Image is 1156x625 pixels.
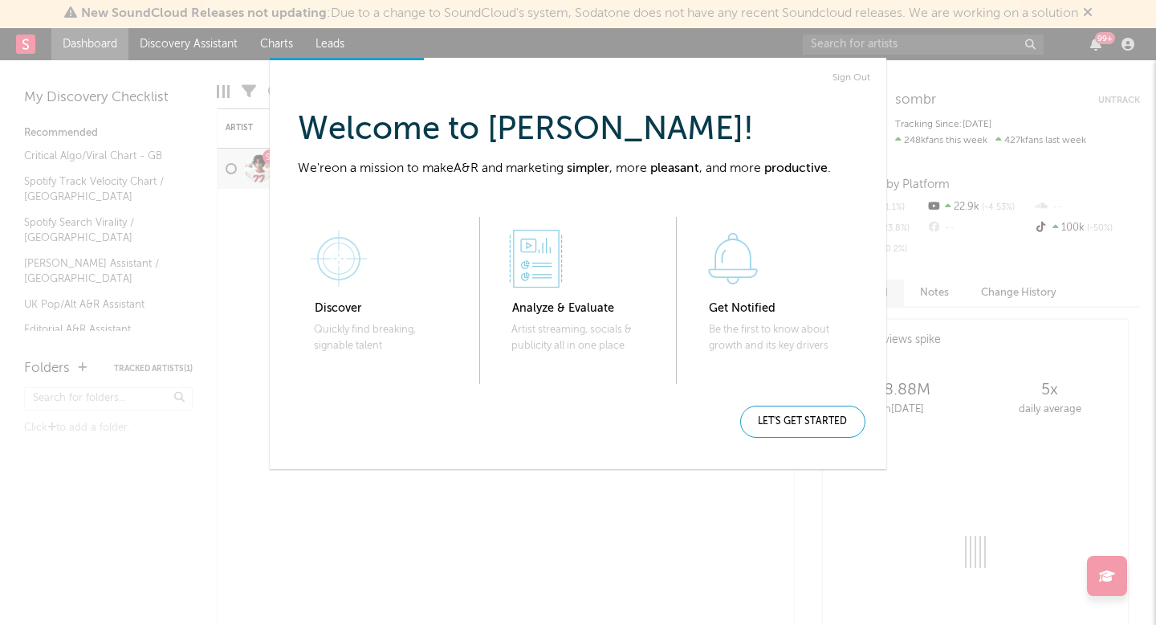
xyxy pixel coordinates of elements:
[310,322,464,353] p: Quickly find breaking, signable talent
[705,294,859,323] p: Get Notified
[567,162,609,175] span: simpler
[310,294,464,323] p: Discover
[764,162,828,175] span: productive
[740,406,865,438] div: Let's get started
[507,294,661,323] p: Analyze & Evaluate
[650,162,699,175] span: pleasant
[298,159,873,178] p: We're on a mission to make A&R and marketing , more , and more .
[705,322,859,353] p: Be the first to know about growth and its key drivers
[507,322,661,353] p: Artist streaming, socials & publicity all in one place
[832,68,870,88] a: Sign Out
[298,114,873,146] h3: Welcome to [PERSON_NAME] !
